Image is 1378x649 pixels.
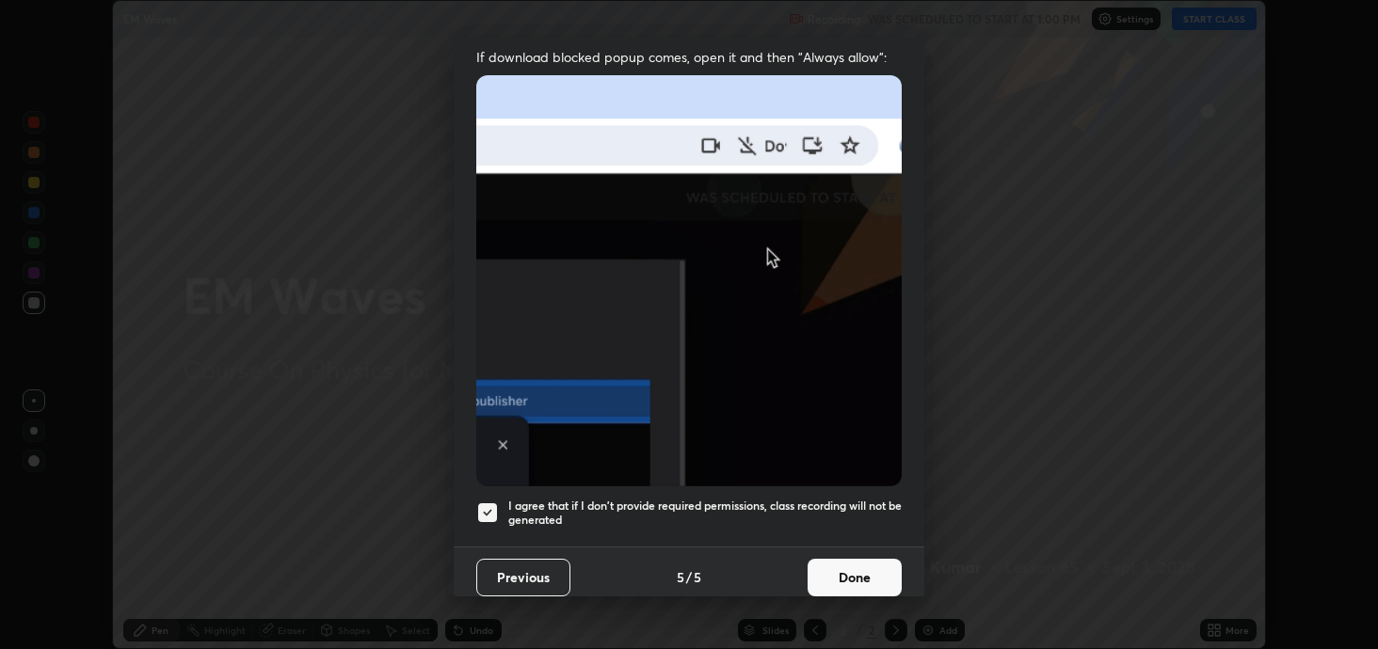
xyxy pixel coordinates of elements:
[476,48,902,66] span: If download blocked popup comes, open it and then "Always allow":
[686,567,692,587] h4: /
[508,499,902,528] h5: I agree that if I don't provide required permissions, class recording will not be generated
[476,559,570,596] button: Previous
[808,559,902,596] button: Done
[476,75,902,486] img: downloads-permission-blocked.gif
[677,567,684,587] h4: 5
[694,567,701,587] h4: 5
